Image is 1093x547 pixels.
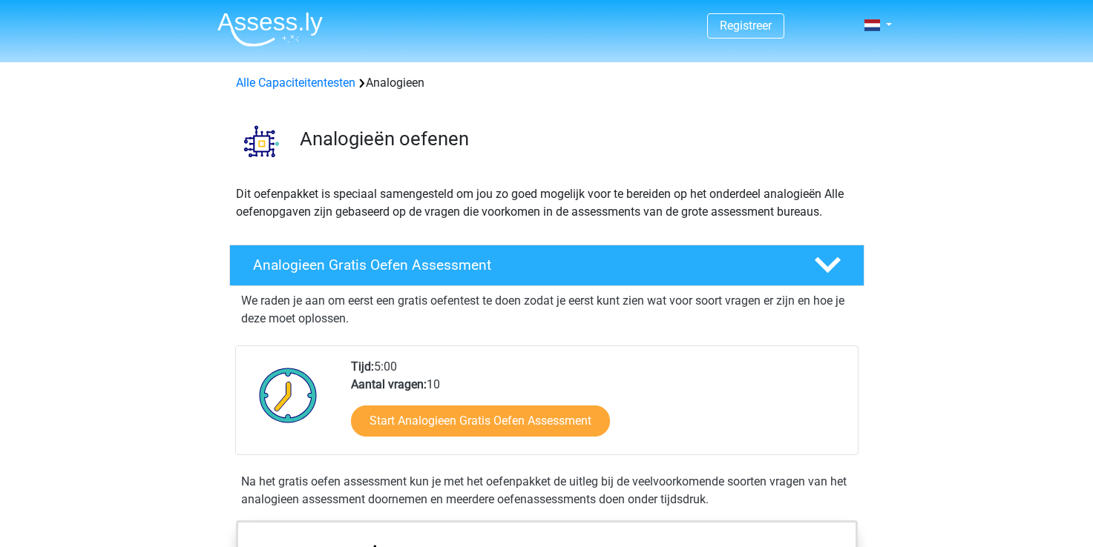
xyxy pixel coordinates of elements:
[340,358,857,454] div: 5:00 10
[351,405,610,437] a: Start Analogieen Gratis Oefen Assessment
[230,110,293,173] img: analogieen
[236,76,355,90] a: Alle Capaciteitentesten
[251,358,326,432] img: Klok
[351,359,374,374] b: Tijd:
[235,473,859,508] div: Na het gratis oefen assessment kun je met het oefenpakket de uitleg bij de veelvoorkomende soorte...
[236,185,858,221] p: Dit oefenpakket is speciaal samengesteld om jou zo goed mogelijk voor te bereiden op het onderdee...
[241,292,853,328] p: We raden je aan om eerst een gratis oefentest te doen zodat je eerst kunt zien wat voor soort vra...
[223,245,870,286] a: Analogieen Gratis Oefen Assessment
[720,19,772,33] a: Registreer
[230,74,864,92] div: Analogieen
[217,12,323,47] img: Assessly
[351,377,427,391] b: Aantal vragen:
[253,256,790,273] h4: Analogieen Gratis Oefen Assessment
[300,127,853,150] h3: Analogieën oefenen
